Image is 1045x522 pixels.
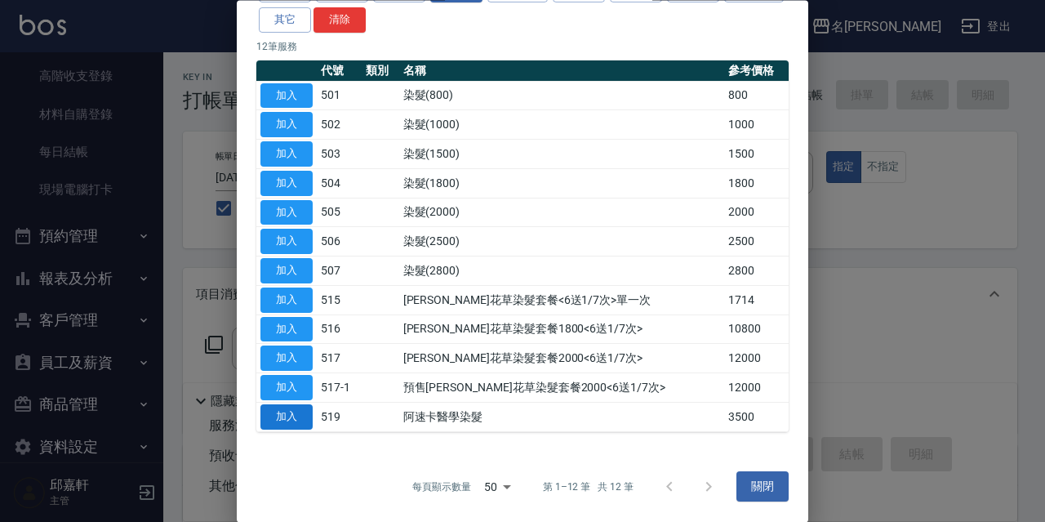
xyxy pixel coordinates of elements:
[724,286,789,315] td: 1714
[724,344,789,373] td: 12000
[399,315,724,345] td: [PERSON_NAME]花草染髮套餐1800<6送1/7次>
[317,110,362,140] td: 502
[736,472,789,502] button: 關閉
[317,227,362,257] td: 506
[412,480,471,494] p: 每頁顯示數量
[724,60,789,82] th: 參考價格
[399,82,724,111] td: 染髮(800)
[724,257,789,286] td: 2800
[260,200,313,225] button: 加入
[260,317,313,342] button: 加入
[317,257,362,286] td: 507
[317,315,362,345] td: 516
[260,171,313,196] button: 加入
[259,7,311,33] button: 其它
[724,315,789,345] td: 10800
[260,113,313,138] button: 加入
[399,227,724,257] td: 染髮(2500)
[260,288,313,313] button: 加入
[724,169,789,199] td: 1800
[260,142,313,167] button: 加入
[260,376,313,401] button: 加入
[399,199,724,228] td: 染髮(2000)
[317,286,362,315] td: 515
[399,140,724,169] td: 染髮(1500)
[724,140,789,169] td: 1500
[399,110,724,140] td: 染髮(1000)
[313,7,366,33] button: 清除
[362,60,399,82] th: 類別
[399,257,724,286] td: 染髮(2800)
[724,373,789,403] td: 12000
[317,199,362,228] td: 505
[724,110,789,140] td: 1000
[399,169,724,199] td: 染髮(1800)
[724,82,789,111] td: 800
[399,286,724,315] td: [PERSON_NAME]花草染髮套餐<6送1/7次>單一次
[317,403,362,432] td: 519
[317,373,362,403] td: 517-1
[399,344,724,373] td: [PERSON_NAME]花草染髮套餐2000<6送1/7次>
[478,465,517,509] div: 50
[399,403,724,432] td: 阿速卡醫學染髮
[317,60,362,82] th: 代號
[317,169,362,199] td: 504
[724,227,789,257] td: 2500
[399,60,724,82] th: 名稱
[260,346,313,372] button: 加入
[317,344,362,373] td: 517
[724,403,789,432] td: 3500
[317,140,362,169] td: 503
[724,199,789,228] td: 2000
[399,373,724,403] td: 預售[PERSON_NAME]花草染髮套餐2000<6送1/7次>
[317,82,362,111] td: 501
[543,480,634,494] p: 第 1–12 筆 共 12 筆
[256,39,789,54] p: 12 筆服務
[260,259,313,284] button: 加入
[260,230,313,255] button: 加入
[260,404,313,430] button: 加入
[260,83,313,109] button: 加入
